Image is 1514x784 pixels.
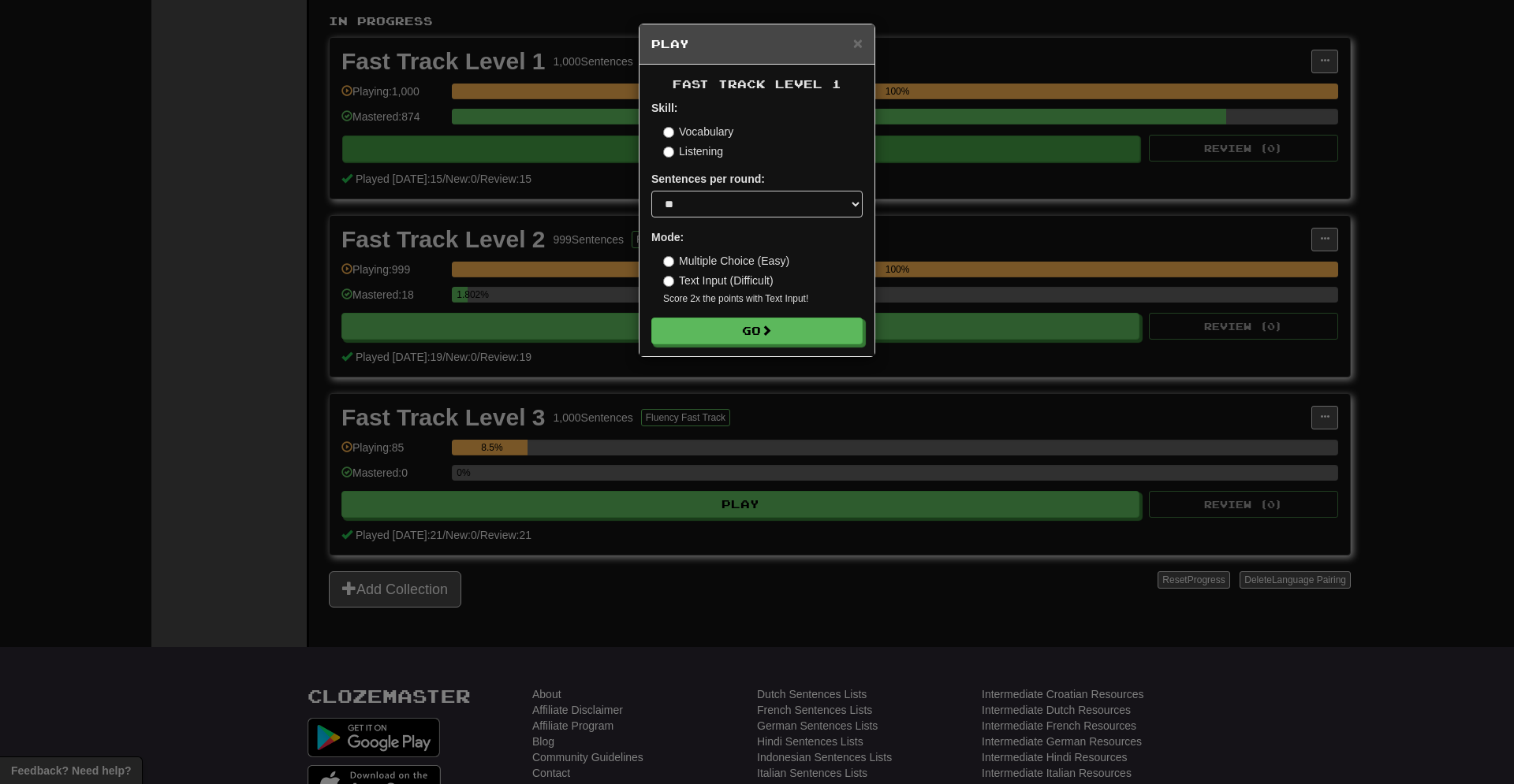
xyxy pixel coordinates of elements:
label: Text Input (Difficult) [663,273,774,288]
strong: Mode: [651,231,684,243]
input: Multiple Choice (Easy) [663,256,674,267]
input: Vocabulary [663,127,674,138]
label: Sentences per round: [651,171,765,187]
input: Listening [663,147,674,158]
button: Close [853,35,863,51]
strong: Skill: [651,102,677,114]
input: Text Input (Difficult) [663,276,674,287]
span: Fast Track Level 1 [673,77,841,91]
label: Listening [663,143,723,159]
label: Multiple Choice (Easy) [663,253,789,269]
span: × [853,34,863,52]
small: Score 2x the points with Text Input ! [663,292,863,306]
button: Go [651,318,863,344]
label: Vocabulary [663,124,733,139]
h5: Play [651,36,863,52]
